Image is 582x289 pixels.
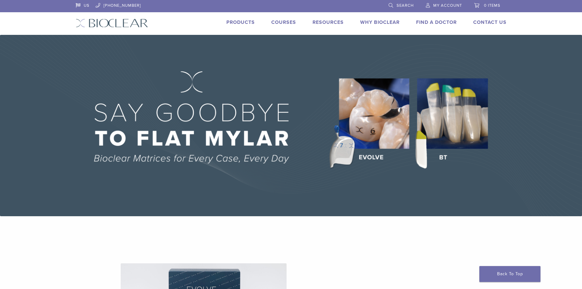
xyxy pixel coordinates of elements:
[226,19,255,25] a: Products
[479,266,540,282] a: Back To Top
[433,3,462,8] span: My Account
[416,19,457,25] a: Find A Doctor
[360,19,400,25] a: Why Bioclear
[76,19,148,28] img: Bioclear
[397,3,414,8] span: Search
[473,19,507,25] a: Contact Us
[313,19,344,25] a: Resources
[271,19,296,25] a: Courses
[484,3,500,8] span: 0 items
